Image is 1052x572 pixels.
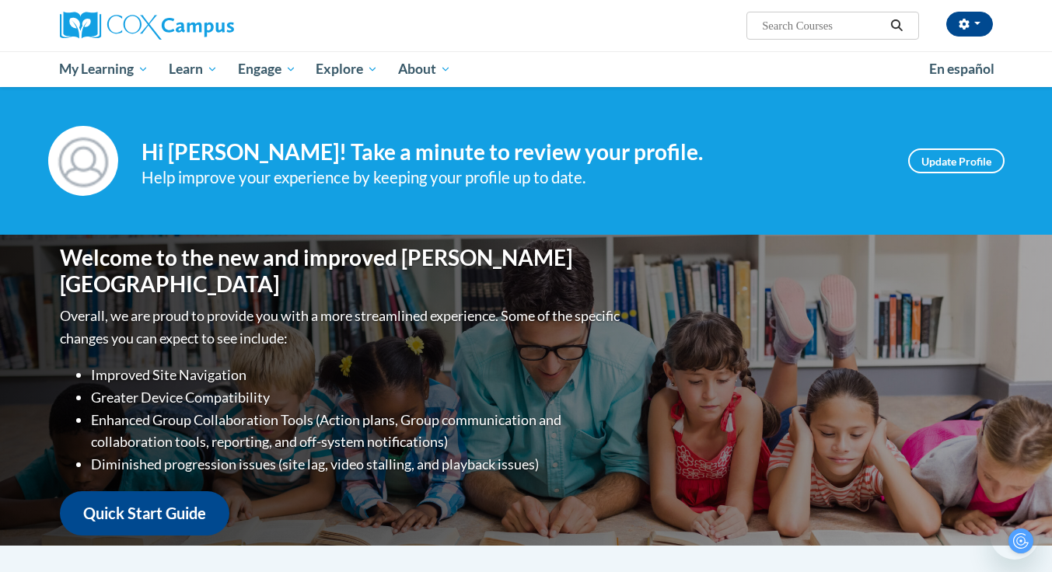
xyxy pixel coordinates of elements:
li: Diminished progression issues (site lag, video stalling, and playback issues) [91,453,624,476]
iframe: Button to launch messaging window [990,510,1040,560]
span: My Learning [59,60,149,78]
a: Quick Start Guide [60,491,229,535]
img: Profile Image [48,126,118,196]
button: Search [885,16,908,35]
div: Main menu [37,51,1016,87]
a: Cox Campus [60,12,355,40]
a: Explore [306,51,388,87]
a: Update Profile [908,148,1005,173]
a: Engage [228,51,306,87]
h1: Welcome to the new and improved [PERSON_NAME][GEOGRAPHIC_DATA] [60,245,624,297]
a: En español [919,53,1005,85]
img: Cox Campus [60,12,234,40]
p: Overall, we are proud to provide you with a more streamlined experience. Some of the specific cha... [60,305,624,350]
span: En español [929,61,994,77]
input: Search Courses [760,16,885,35]
button: Account Settings [946,12,993,37]
a: Learn [159,51,228,87]
span: Learn [169,60,218,78]
li: Enhanced Group Collaboration Tools (Action plans, Group communication and collaboration tools, re... [91,409,624,454]
li: Improved Site Navigation [91,364,624,386]
a: My Learning [50,51,159,87]
span: Engage [238,60,296,78]
a: About [388,51,461,87]
div: Help improve your experience by keeping your profile up to date. [142,165,885,190]
h4: Hi [PERSON_NAME]! Take a minute to review your profile. [142,139,885,166]
li: Greater Device Compatibility [91,386,624,409]
span: About [398,60,451,78]
span: Explore [316,60,378,78]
